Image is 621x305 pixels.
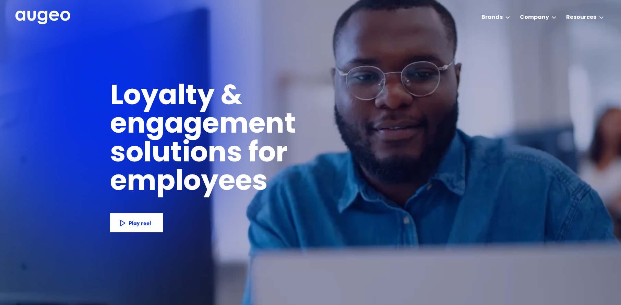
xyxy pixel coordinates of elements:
[110,169,280,197] h1: employees
[481,13,503,22] div: Brands
[110,83,406,168] h1: Loyalty & engagement solutions for
[566,13,596,22] div: Resources
[15,11,70,25] img: Augeo's full logo in white.
[15,11,70,25] a: home
[110,213,163,232] a: Play reel
[520,13,549,22] div: Company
